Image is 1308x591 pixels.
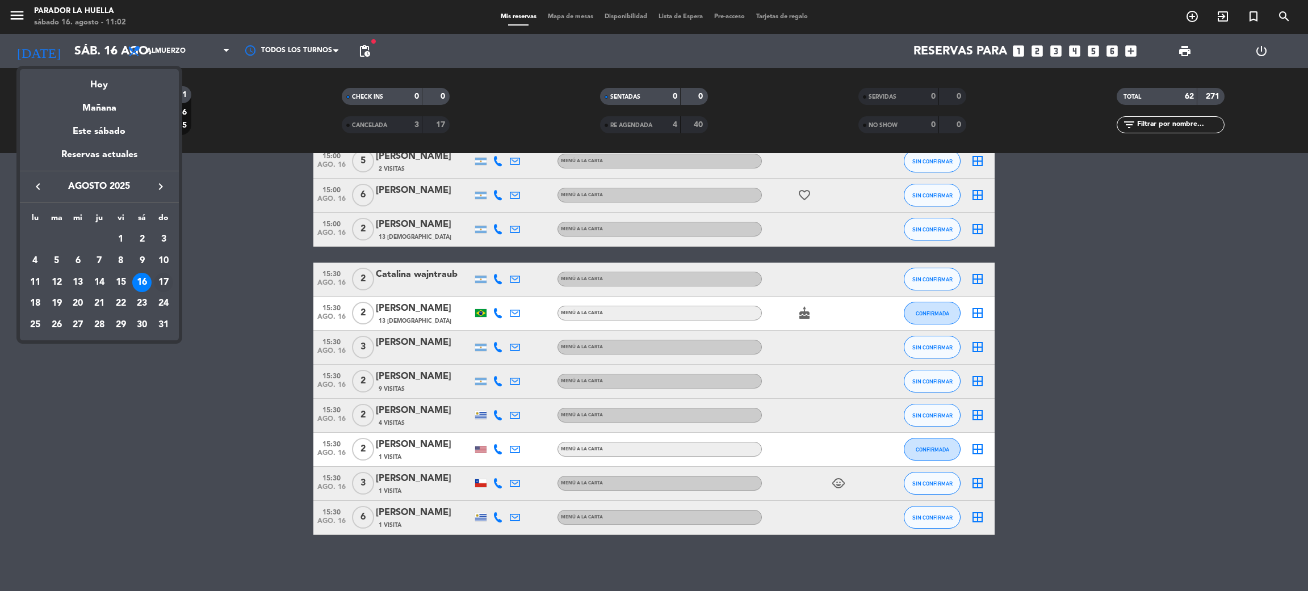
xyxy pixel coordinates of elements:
div: 12 [47,273,66,292]
div: 31 [154,315,173,335]
span: agosto 2025 [48,179,150,194]
td: 14 de agosto de 2025 [89,272,110,293]
div: 7 [90,251,109,271]
td: 10 de agosto de 2025 [153,250,174,272]
div: 18 [26,294,45,313]
td: 24 de agosto de 2025 [153,293,174,314]
div: 25 [26,315,45,335]
i: keyboard_arrow_left [31,180,45,193]
td: 19 de agosto de 2025 [46,293,68,314]
div: 15 [111,273,131,292]
div: 8 [111,251,131,271]
div: Hoy [20,69,179,92]
button: keyboard_arrow_right [150,179,171,194]
td: 27 de agosto de 2025 [67,314,89,336]
td: 21 de agosto de 2025 [89,293,110,314]
div: Este sábado [20,116,179,147]
th: martes [46,212,68,229]
th: miércoles [67,212,89,229]
div: 11 [26,273,45,292]
td: 1 de agosto de 2025 [110,229,132,250]
td: 29 de agosto de 2025 [110,314,132,336]
button: keyboard_arrow_left [28,179,48,194]
td: 3 de agosto de 2025 [153,229,174,250]
td: 11 de agosto de 2025 [24,272,46,293]
div: 20 [68,294,87,313]
i: keyboard_arrow_right [154,180,167,193]
td: 25 de agosto de 2025 [24,314,46,336]
div: 9 [132,251,152,271]
div: 16 [132,273,152,292]
div: 6 [68,251,87,271]
td: 28 de agosto de 2025 [89,314,110,336]
td: 5 de agosto de 2025 [46,250,68,272]
div: 4 [26,251,45,271]
div: 22 [111,294,131,313]
td: 4 de agosto de 2025 [24,250,46,272]
th: viernes [110,212,132,229]
td: 23 de agosto de 2025 [132,293,153,314]
td: 18 de agosto de 2025 [24,293,46,314]
td: 8 de agosto de 2025 [110,250,132,272]
div: 28 [90,315,109,335]
div: 23 [132,294,152,313]
div: 21 [90,294,109,313]
div: 27 [68,315,87,335]
th: lunes [24,212,46,229]
div: 14 [90,273,109,292]
td: 16 de agosto de 2025 [132,272,153,293]
div: 19 [47,294,66,313]
td: AGO. [24,229,110,250]
td: 22 de agosto de 2025 [110,293,132,314]
td: 26 de agosto de 2025 [46,314,68,336]
th: jueves [89,212,110,229]
div: 26 [47,315,66,335]
div: 1 [111,230,131,249]
div: 13 [68,273,87,292]
div: 29 [111,315,131,335]
td: 31 de agosto de 2025 [153,314,174,336]
td: 15 de agosto de 2025 [110,272,132,293]
div: 10 [154,251,173,271]
div: 3 [154,230,173,249]
th: sábado [132,212,153,229]
div: 24 [154,294,173,313]
td: 2 de agosto de 2025 [132,229,153,250]
td: 7 de agosto de 2025 [89,250,110,272]
div: 30 [132,315,152,335]
div: 2 [132,230,152,249]
div: Mañana [20,92,179,116]
div: 5 [47,251,66,271]
td: 20 de agosto de 2025 [67,293,89,314]
td: 30 de agosto de 2025 [132,314,153,336]
div: 17 [154,273,173,292]
td: 13 de agosto de 2025 [67,272,89,293]
td: 12 de agosto de 2025 [46,272,68,293]
td: 17 de agosto de 2025 [153,272,174,293]
td: 9 de agosto de 2025 [132,250,153,272]
div: Reservas actuales [20,147,179,171]
th: domingo [153,212,174,229]
td: 6 de agosto de 2025 [67,250,89,272]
